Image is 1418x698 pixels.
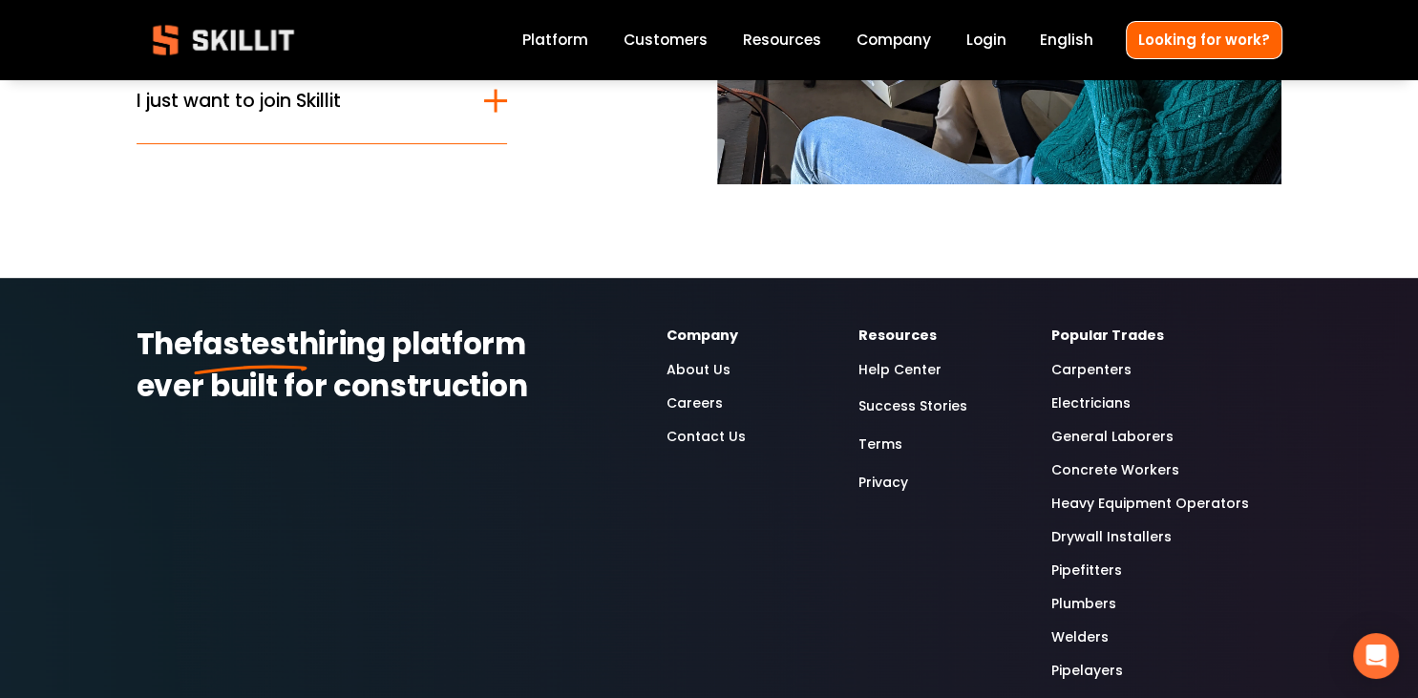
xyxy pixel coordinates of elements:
[192,321,299,372] strong: fastest
[1039,28,1092,53] div: language picker
[667,325,738,349] strong: Company
[1051,660,1123,682] a: Pipelayers
[1051,493,1249,515] a: Heavy Equipment Operators
[1039,29,1092,51] span: English
[667,392,723,414] a: Careers
[624,28,708,53] a: Customers
[137,1,485,29] span: Direct Marketing Representative
[743,29,821,51] span: Resources
[1051,359,1132,381] a: Carpenters
[966,28,1006,53] a: Login
[1051,392,1131,414] a: Electricians
[667,426,746,448] a: Contact Us
[137,321,533,414] strong: hiring platform ever built for construction
[858,359,942,381] a: Help Center
[137,321,192,372] strong: The
[1126,21,1282,58] a: Looking for work?
[858,432,902,457] a: Terms
[667,359,730,381] a: About Us
[743,28,821,53] a: folder dropdown
[522,28,588,53] a: Platform
[1051,426,1174,448] a: General Laborers
[1051,626,1109,648] a: Welders
[1051,526,1172,548] a: Drywall Installers
[137,87,485,115] span: I just want to join Skillit
[137,58,508,143] button: I just want to join Skillit
[857,28,931,53] a: Company
[858,393,967,419] a: Success Stories
[858,325,937,349] strong: Resources
[858,470,908,496] a: Privacy
[1051,560,1122,582] a: Pipefitters
[1051,325,1164,349] strong: Popular Trades
[1051,459,1179,481] a: Concrete Workers
[1353,633,1399,679] div: Open Intercom Messenger
[1051,593,1116,615] a: Plumbers
[137,11,310,69] img: Skillit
